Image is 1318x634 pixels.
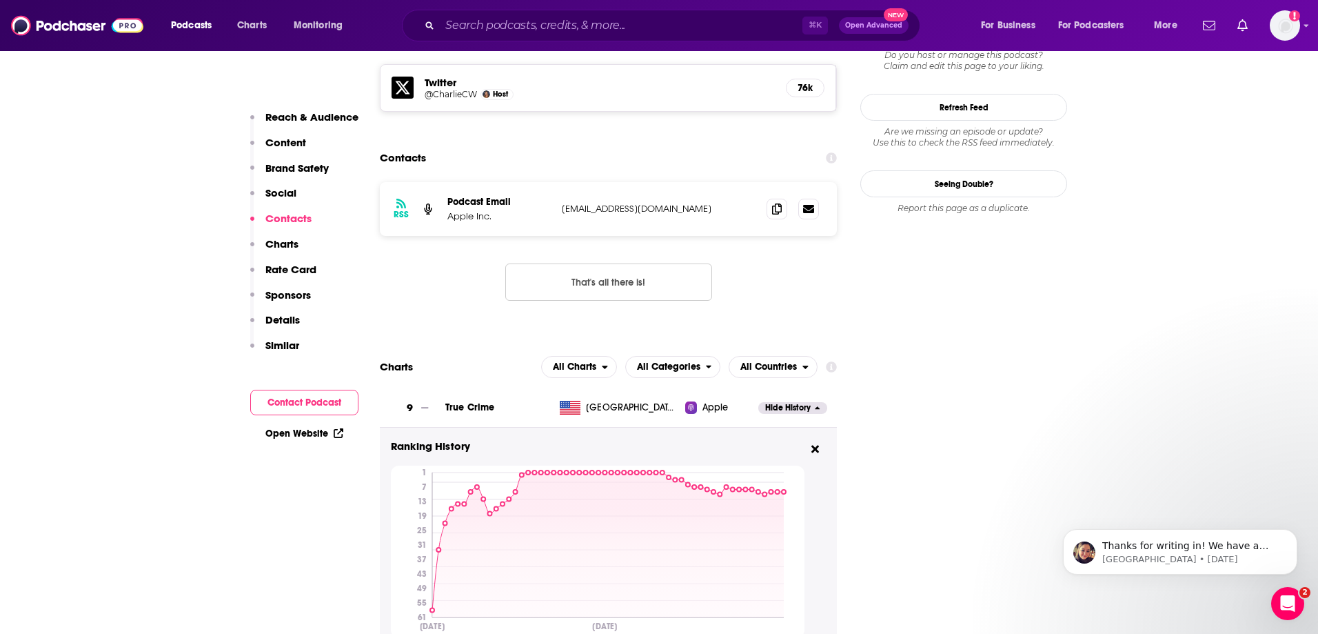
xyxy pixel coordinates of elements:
span: Monitoring [294,16,343,35]
a: Charts [228,14,275,37]
p: Content [265,136,306,149]
span: ⌘ K [802,17,828,34]
p: Similar [265,339,299,352]
tspan: 55 [417,598,427,608]
button: Sponsors [250,288,311,314]
span: Host [493,90,508,99]
h2: Platforms [541,356,617,378]
p: Rate Card [265,263,316,276]
h2: Contacts [380,145,426,171]
svg: Add a profile image [1289,10,1300,21]
a: Open Website [265,428,343,439]
button: Show profile menu [1270,10,1300,41]
tspan: 61 [418,613,427,622]
button: Reach & Audience [250,110,358,136]
span: Open Advanced [845,22,902,29]
span: More [1154,16,1177,35]
p: Details [265,313,300,326]
button: Rate Card [250,263,316,288]
button: Charts [250,237,298,263]
span: For Business [981,16,1035,35]
h5: 76k [798,82,813,94]
span: Hide History [765,402,811,414]
p: Podcast Email [447,196,551,208]
span: 2 [1299,587,1310,598]
a: @CharlieCW [425,89,477,99]
span: Logged in as rowan.sullivan [1270,10,1300,41]
span: Do you host or manage this podcast? [860,50,1067,61]
iframe: Intercom live chat [1271,587,1304,620]
img: Charlie Webster [483,90,490,98]
button: open menu [971,14,1053,37]
span: Charts [237,16,267,35]
p: Message from Sydney, sent 3w ago [60,53,238,66]
tspan: [DATE] [592,621,617,631]
tspan: 19 [418,511,427,521]
span: Thanks for writing in! We have a video that can show you how to build and export a list: Podchase... [60,40,229,119]
p: Contacts [265,212,312,225]
span: Apple [702,401,729,415]
button: Details [250,313,300,339]
iframe: Intercom notifications message [1042,500,1318,597]
span: Podcasts [171,16,212,35]
tspan: 7 [422,482,427,492]
span: All Categories [637,362,700,372]
h2: Charts [380,360,413,373]
a: Apple [685,401,758,415]
button: Contacts [250,212,312,237]
div: Claim and edit this page to your liking. [860,50,1067,72]
img: Podchaser - Follow, Share and Rate Podcasts [11,12,143,39]
span: New [884,8,909,21]
p: Apple Inc. [447,210,551,222]
h3: RSS [394,209,409,220]
button: open menu [625,356,721,378]
h2: Categories [625,356,721,378]
h2: Countries [729,356,818,378]
a: 9 [380,389,445,427]
button: open menu [729,356,818,378]
button: Social [250,186,296,212]
button: open menu [1049,14,1144,37]
button: open menu [541,356,617,378]
button: open menu [284,14,361,37]
p: Sponsors [265,288,311,301]
button: Hide History [758,402,827,414]
a: Show notifications dropdown [1197,14,1221,37]
button: Nothing here. [505,264,712,301]
h5: Twitter [425,76,775,89]
button: Refresh Feed [860,94,1067,121]
p: Brand Safety [265,161,329,175]
p: [EMAIL_ADDRESS][DOMAIN_NAME] [562,203,744,215]
p: Social [265,186,296,199]
tspan: 37 [417,555,427,564]
span: All Charts [553,362,596,372]
span: United States [586,401,676,415]
img: User Profile [1270,10,1300,41]
tspan: 13 [418,497,427,506]
h3: 9 [407,400,413,416]
button: Similar [250,339,299,364]
button: Content [250,136,306,161]
tspan: 1 [422,468,427,477]
tspan: [DATE] [420,621,445,631]
input: Search podcasts, credits, & more... [440,14,802,37]
a: Show notifications dropdown [1232,14,1253,37]
button: Open AdvancedNew [839,17,909,34]
span: For Podcasters [1058,16,1124,35]
p: Charts [265,237,298,250]
div: Are we missing an episode or update? Use this to check the RSS feed immediately. [860,126,1067,148]
a: [GEOGRAPHIC_DATA] [554,401,685,415]
a: Seeing Double? [860,170,1067,197]
h3: Ranking History [391,439,804,455]
tspan: 43 [417,569,427,579]
a: True Crime [445,402,495,413]
button: Contact Podcast [250,390,358,415]
p: Reach & Audience [265,110,358,123]
div: Report this page as a duplicate. [860,203,1067,214]
tspan: 25 [417,526,427,535]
